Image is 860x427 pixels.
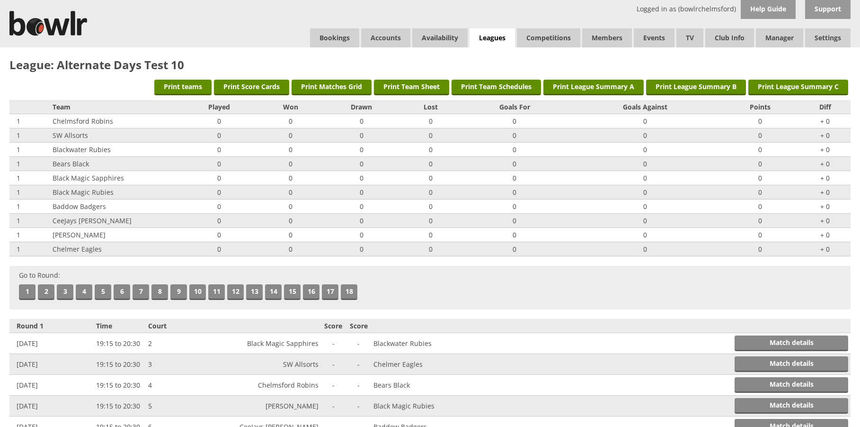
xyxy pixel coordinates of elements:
[133,284,149,300] a: 7
[799,200,851,214] td: + 0
[721,200,799,214] td: 0
[361,28,410,47] span: Accounts
[569,242,721,256] td: 0
[9,319,94,333] th: Round 1
[341,284,357,300] a: 18
[460,214,569,228] td: 0
[799,143,851,157] td: + 0
[321,214,401,228] td: 0
[50,157,178,171] td: Bears Black
[9,266,851,309] div: Go to Round:
[401,157,460,171] td: 0
[114,284,130,300] a: 6
[260,157,321,171] td: 0
[721,128,799,143] td: 0
[569,100,721,114] th: Goals Against
[371,333,472,354] td: Blackwater Rubies
[799,157,851,171] td: + 0
[260,143,321,157] td: 0
[460,228,569,242] td: 0
[178,114,260,128] td: 0
[322,284,338,300] a: 17
[9,185,50,200] td: 1
[178,143,260,157] td: 0
[346,333,371,354] td: -
[94,333,146,354] td: 19:15 to 20:30
[9,171,50,185] td: 1
[214,80,289,95] a: Print Score Cards
[646,80,746,95] a: Print League Summary B
[178,242,260,256] td: 0
[371,375,472,396] td: Bears Black
[756,28,803,47] span: Manager
[569,128,721,143] td: 0
[50,214,178,228] td: CeeJays [PERSON_NAME]
[321,114,401,128] td: 0
[50,100,178,114] th: Team
[401,242,460,256] td: 0
[9,214,50,228] td: 1
[50,128,178,143] td: SW Allsorts
[265,284,282,300] a: 14
[705,28,754,47] a: Club Info
[346,354,371,375] td: -
[799,214,851,228] td: + 0
[94,354,146,375] td: 19:15 to 20:30
[260,114,321,128] td: 0
[146,319,220,333] th: Court
[346,396,371,417] td: -
[721,100,799,114] th: Points
[401,114,460,128] td: 0
[321,375,346,396] td: -
[178,157,260,171] td: 0
[260,185,321,200] td: 0
[284,284,301,300] a: 15
[569,228,721,242] td: 0
[178,214,260,228] td: 0
[321,143,401,157] td: 0
[9,228,50,242] td: 1
[569,200,721,214] td: 0
[721,228,799,242] td: 0
[735,356,848,372] a: Match details
[50,114,178,128] td: Chelmsford Robins
[401,214,460,228] td: 0
[260,100,321,114] th: Won
[460,143,569,157] td: 0
[19,284,35,300] a: 1
[50,228,178,242] td: [PERSON_NAME]
[220,396,320,417] td: [PERSON_NAME]
[721,185,799,200] td: 0
[57,284,73,300] a: 3
[9,375,94,396] td: [DATE]
[146,396,220,417] td: 5
[321,242,401,256] td: 0
[178,171,260,185] td: 0
[9,128,50,143] td: 1
[371,354,472,375] td: Chelmer Eagles
[9,143,50,157] td: 1
[460,242,569,256] td: 0
[151,284,168,300] a: 8
[260,200,321,214] td: 0
[412,28,468,47] a: Availability
[9,57,851,73] h1: League: Alternate Days Test 10
[401,128,460,143] td: 0
[401,100,460,114] th: Lost
[460,185,569,200] td: 0
[569,157,721,171] td: 0
[799,242,851,256] td: + 0
[50,143,178,157] td: Blackwater Rubies
[178,128,260,143] td: 0
[146,354,220,375] td: 3
[452,80,541,95] a: Print Team Schedules
[321,396,346,417] td: -
[799,228,851,242] td: + 0
[260,128,321,143] td: 0
[220,354,320,375] td: SW Allsorts
[9,333,94,354] td: [DATE]
[799,128,851,143] td: + 0
[208,284,225,300] a: 11
[260,171,321,185] td: 0
[189,284,206,300] a: 10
